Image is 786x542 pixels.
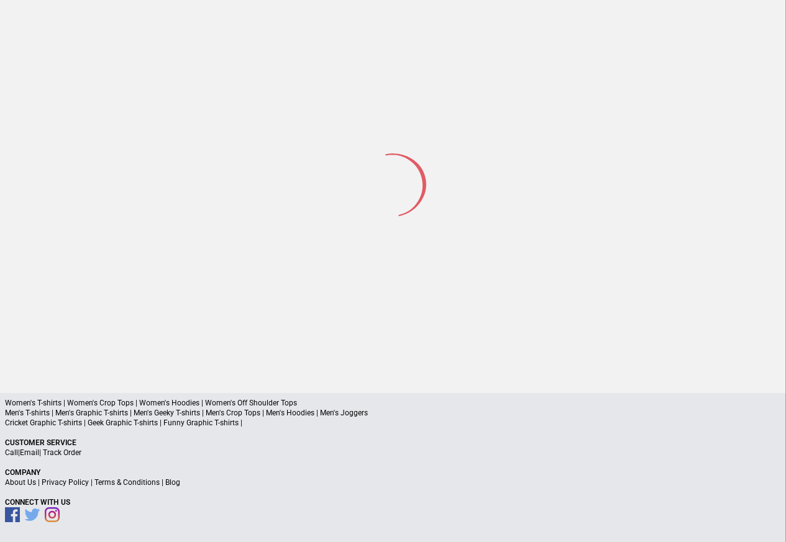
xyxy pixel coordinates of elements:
p: Men's T-shirts | Men's Graphic T-shirts | Men's Geeky T-shirts | Men's Crop Tops | Men's Hoodies ... [5,408,781,418]
p: Women's T-shirts | Women's Crop Tops | Women's Hoodies | Women's Off Shoulder Tops [5,398,781,408]
a: Call [5,448,18,457]
p: Cricket Graphic T-shirts | Geek Graphic T-shirts | Funny Graphic T-shirts | [5,418,781,428]
a: Track Order [43,448,81,457]
a: Email [20,448,39,457]
a: Privacy Policy [42,478,89,487]
a: Blog [165,478,180,487]
p: Connect With Us [5,497,781,507]
p: | | [5,448,781,458]
p: Customer Service [5,438,781,448]
p: Company [5,467,781,477]
a: About Us [5,478,36,487]
a: Terms & Conditions [94,478,160,487]
p: | | | [5,477,781,487]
